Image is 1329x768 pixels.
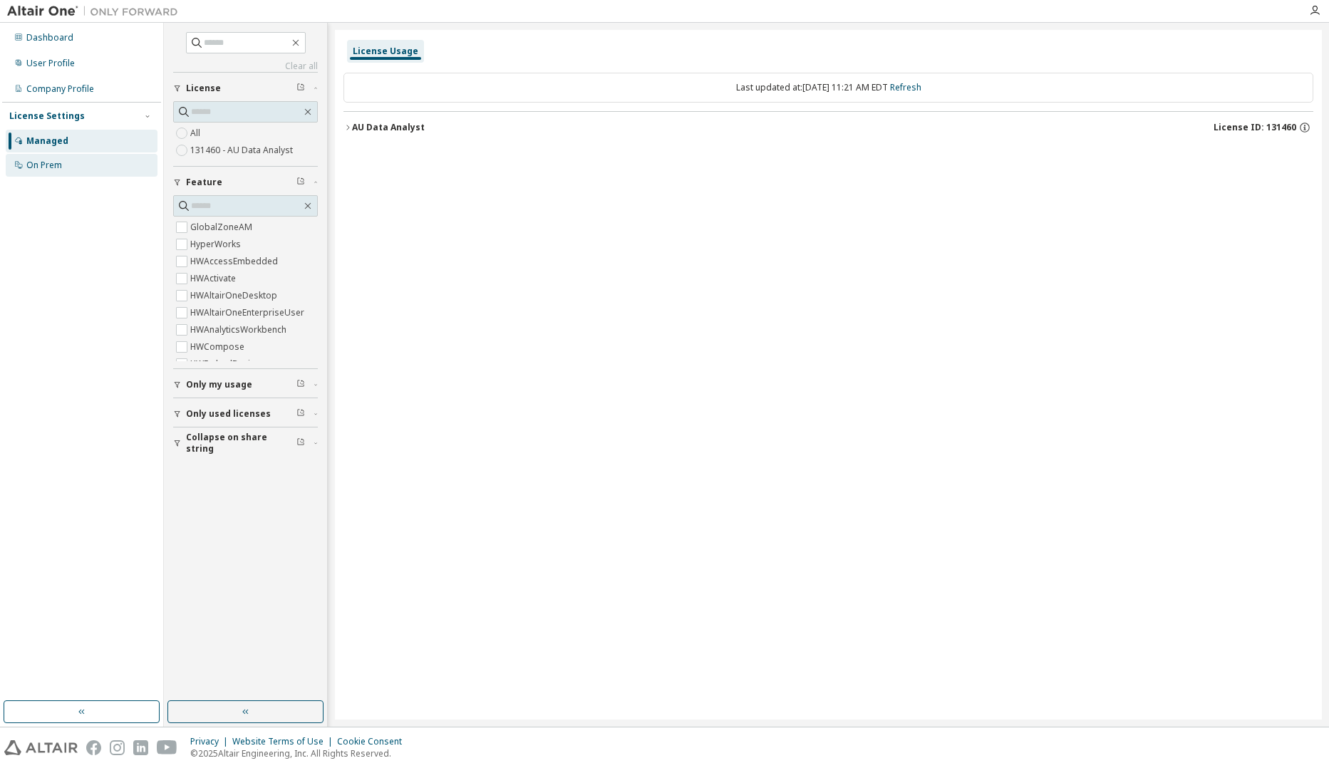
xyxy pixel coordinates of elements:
label: HyperWorks [190,236,244,253]
label: GlobalZoneAM [190,219,255,236]
button: Feature [173,167,318,198]
div: Company Profile [26,83,94,95]
img: Altair One [7,4,185,19]
div: License Usage [353,46,418,57]
img: instagram.svg [110,740,125,755]
span: License ID: 131460 [1214,122,1296,133]
span: Clear filter [296,437,305,449]
span: Clear filter [296,408,305,420]
label: HWActivate [190,270,239,287]
label: HWAccessEmbedded [190,253,281,270]
button: Only used licenses [173,398,318,430]
div: On Prem [26,160,62,171]
img: youtube.svg [157,740,177,755]
div: Last updated at: [DATE] 11:21 AM EDT [343,73,1313,103]
button: Only my usage [173,369,318,400]
span: Clear filter [296,177,305,188]
div: Cookie Consent [337,736,410,747]
label: HWCompose [190,338,247,356]
span: Feature [186,177,222,188]
label: 131460 - AU Data Analyst [190,142,296,159]
div: Privacy [190,736,232,747]
label: HWAltairOneEnterpriseUser [190,304,307,321]
div: License Settings [9,110,85,122]
span: Only used licenses [186,408,271,420]
img: altair_logo.svg [4,740,78,755]
img: linkedin.svg [133,740,148,755]
span: Clear filter [296,379,305,390]
div: AU Data Analyst [352,122,425,133]
img: facebook.svg [86,740,101,755]
a: Refresh [890,81,921,93]
div: Managed [26,135,68,147]
span: Clear filter [296,83,305,94]
label: HWAnalyticsWorkbench [190,321,289,338]
label: All [190,125,203,142]
label: HWEmbedBasic [190,356,257,373]
label: HWAltairOneDesktop [190,287,280,304]
button: AU Data AnalystLicense ID: 131460 [343,112,1313,143]
div: User Profile [26,58,75,69]
p: © 2025 Altair Engineering, Inc. All Rights Reserved. [190,747,410,759]
span: Only my usage [186,379,252,390]
div: Dashboard [26,32,73,43]
button: License [173,73,318,104]
button: Collapse on share string [173,427,318,459]
a: Clear all [173,61,318,72]
span: License [186,83,221,94]
span: Collapse on share string [186,432,296,455]
div: Website Terms of Use [232,736,337,747]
